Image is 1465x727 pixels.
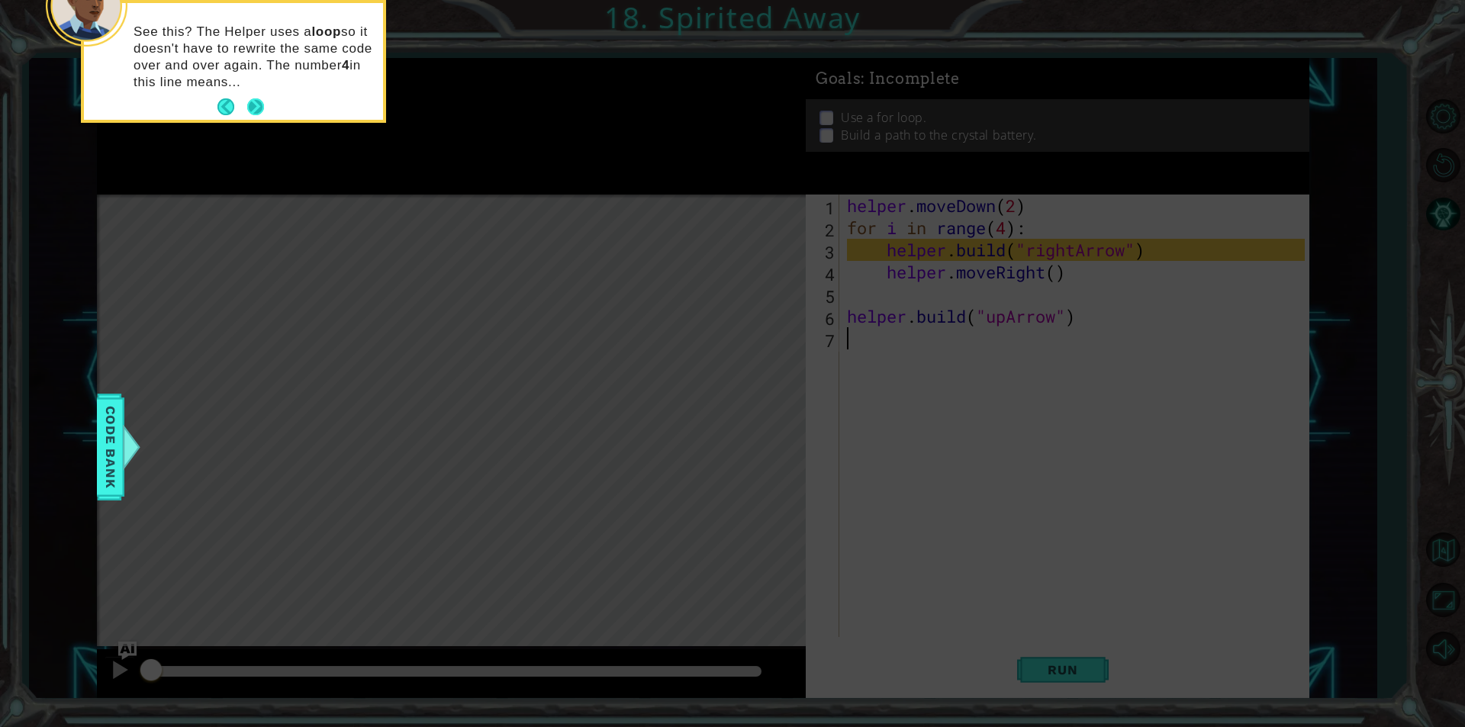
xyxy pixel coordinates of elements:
[98,400,123,494] span: Code Bank
[217,98,247,115] button: Back
[134,24,372,91] p: See this? The Helper uses a so it doesn't have to rewrite the same code over and over again. The ...
[247,98,264,115] button: Next
[342,58,349,72] strong: 4
[311,24,341,39] strong: loop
